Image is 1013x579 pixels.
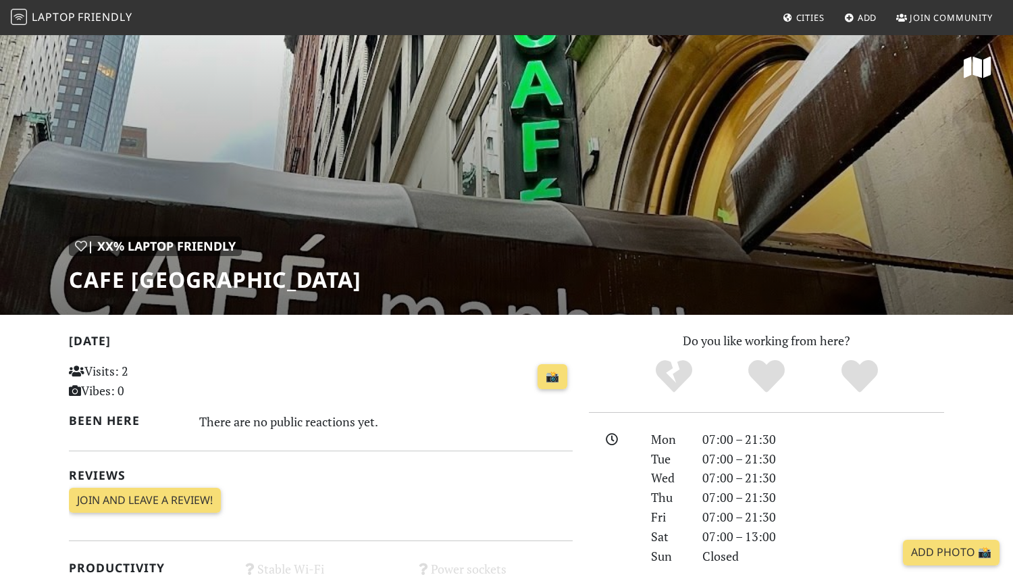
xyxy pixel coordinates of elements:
[11,9,27,25] img: LaptopFriendly
[643,488,694,507] div: Thu
[910,11,993,24] span: Join Community
[813,358,906,395] div: Definitely!
[891,5,998,30] a: Join Community
[777,5,830,30] a: Cities
[69,267,361,293] h1: Cafe [GEOGRAPHIC_DATA]
[643,468,694,488] div: Wed
[199,411,573,432] div: There are no public reactions yet.
[538,364,567,390] a: 📸
[643,449,694,469] div: Tue
[643,527,694,547] div: Sat
[643,547,694,566] div: Sun
[694,488,952,507] div: 07:00 – 21:30
[694,449,952,469] div: 07:00 – 21:30
[69,468,573,482] h2: Reviews
[796,11,825,24] span: Cities
[627,358,721,395] div: No
[720,358,813,395] div: Yes
[69,236,242,256] div: | XX% Laptop Friendly
[643,430,694,449] div: Mon
[32,9,76,24] span: Laptop
[589,331,944,351] p: Do you like working from here?
[694,527,952,547] div: 07:00 – 13:00
[839,5,883,30] a: Add
[69,334,573,353] h2: [DATE]
[643,507,694,527] div: Fri
[694,547,952,566] div: Closed
[694,507,952,527] div: 07:00 – 21:30
[69,561,226,575] h2: Productivity
[858,11,877,24] span: Add
[69,361,226,401] p: Visits: 2 Vibes: 0
[11,6,132,30] a: LaptopFriendly LaptopFriendly
[69,413,183,428] h2: Been here
[694,430,952,449] div: 07:00 – 21:30
[78,9,132,24] span: Friendly
[903,540,999,565] a: Add Photo 📸
[69,488,221,513] a: Join and leave a review!
[694,468,952,488] div: 07:00 – 21:30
